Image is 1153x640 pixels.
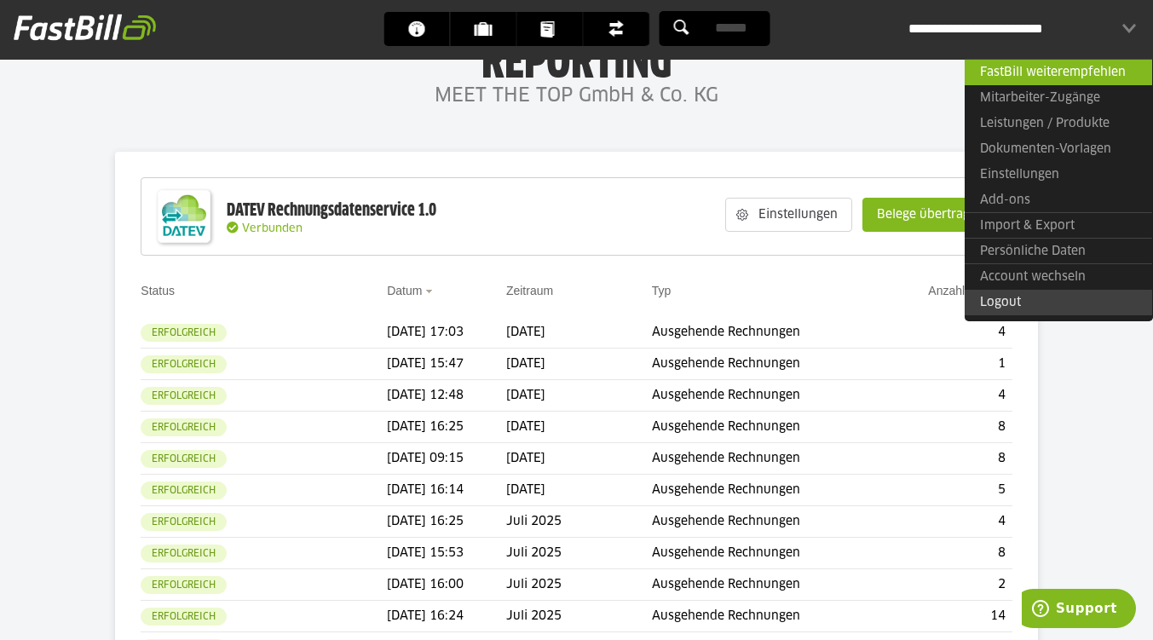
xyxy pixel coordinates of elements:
[965,212,1152,239] a: Import & Export
[965,162,1152,187] a: Einstellungen
[928,284,1005,297] a: Anzahl Belege
[652,538,882,569] td: Ausgehende Rechnungen
[141,576,227,594] sl-badge: Erfolgreich
[882,412,1012,443] td: 8
[516,12,582,46] a: Dokumente
[882,601,1012,632] td: 14
[506,349,652,380] td: [DATE]
[506,475,652,506] td: [DATE]
[14,14,156,41] img: fastbill_logo_white.png
[882,475,1012,506] td: 5
[965,290,1152,315] a: Logout
[150,182,218,251] img: DATEV-Datenservice Logo
[652,380,882,412] td: Ausgehende Rechnungen
[387,475,506,506] td: [DATE] 16:14
[383,12,449,46] a: Dashboard
[141,387,227,405] sl-badge: Erfolgreich
[506,412,652,443] td: [DATE]
[387,412,506,443] td: [DATE] 16:25
[387,538,506,569] td: [DATE] 15:53
[141,355,227,373] sl-badge: Erfolgreich
[725,198,852,232] sl-button: Einstellungen
[506,317,652,349] td: [DATE]
[387,569,506,601] td: [DATE] 16:00
[652,569,882,601] td: Ausgehende Rechnungen
[652,412,882,443] td: Ausgehende Rechnungen
[965,59,1152,85] a: FastBill weiterempfehlen
[506,506,652,538] td: Juli 2025
[965,111,1152,136] a: Leistungen / Produkte
[652,317,882,349] td: Ausgehende Rechnungen
[607,12,635,46] span: Finanzen
[652,443,882,475] td: Ausgehende Rechnungen
[425,290,436,293] img: sort_desc.gif
[387,506,506,538] td: [DATE] 16:25
[387,443,506,475] td: [DATE] 09:15
[141,545,227,562] sl-badge: Erfolgreich
[141,608,227,626] sl-badge: Erfolgreich
[227,199,436,222] div: DATEV Rechnungsdatenservice 1.0
[965,238,1152,264] a: Persönliche Daten
[141,418,227,436] sl-badge: Erfolgreich
[506,380,652,412] td: [DATE]
[506,443,652,475] td: [DATE]
[652,475,882,506] td: Ausgehende Rechnungen
[387,349,506,380] td: [DATE] 15:47
[387,317,506,349] td: [DATE] 17:03
[242,223,303,234] span: Verbunden
[387,284,422,297] a: Datum
[882,569,1012,601] td: 2
[882,380,1012,412] td: 4
[387,380,506,412] td: [DATE] 12:48
[862,198,999,232] sl-button: Belege übertragen
[882,443,1012,475] td: 8
[506,284,553,297] a: Zeitraum
[1022,589,1136,631] iframe: Öffnet ein Widget, in dem Sie weitere Informationen finden
[141,481,227,499] sl-badge: Erfolgreich
[965,85,1152,111] a: Mitarbeiter-Zugänge
[583,12,649,46] a: Finanzen
[141,324,227,342] sl-badge: Erfolgreich
[965,136,1152,162] a: Dokumenten-Vorlagen
[882,538,1012,569] td: 8
[882,506,1012,538] td: 4
[387,601,506,632] td: [DATE] 16:24
[652,284,672,297] a: Typ
[141,284,175,297] a: Status
[141,513,227,531] sl-badge: Erfolgreich
[965,187,1152,213] a: Add-ons
[450,12,516,46] a: Kunden
[652,506,882,538] td: Ausgehende Rechnungen
[965,263,1152,290] a: Account wechseln
[407,12,435,46] span: Dashboard
[540,12,568,46] span: Dokumente
[882,317,1012,349] td: 4
[506,538,652,569] td: Juli 2025
[506,601,652,632] td: Juli 2025
[506,569,652,601] td: Juli 2025
[141,450,227,468] sl-badge: Erfolgreich
[652,349,882,380] td: Ausgehende Rechnungen
[474,12,502,46] span: Kunden
[652,601,882,632] td: Ausgehende Rechnungen
[882,349,1012,380] td: 1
